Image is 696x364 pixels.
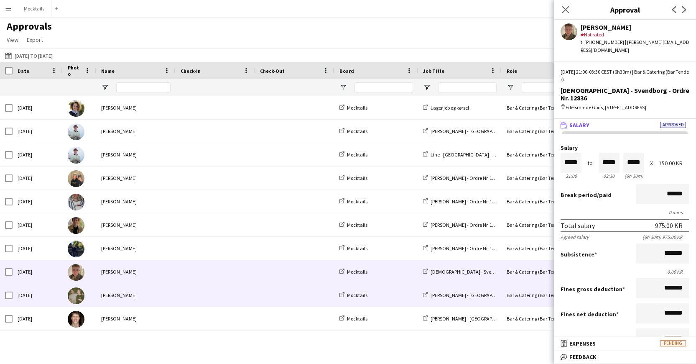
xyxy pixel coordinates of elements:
[581,38,689,54] div: t. [PHONE_NUMBER] | [PERSON_NAME][EMAIL_ADDRESS][DOMAIN_NAME]
[507,68,517,74] span: Role
[431,105,469,111] span: Lager job og kørsel
[339,175,367,181] a: Mocktails
[650,160,653,167] div: X
[561,191,612,199] label: /paid
[502,190,585,213] div: Bar & Catering (Bar Tender)
[431,245,502,251] span: [PERSON_NAME] - Ordre Nr. 16324
[68,170,84,187] img: Bertram Broen
[423,315,515,322] a: [PERSON_NAME] - [GEOGRAPHIC_DATA]
[554,337,696,350] mat-expansion-panel-header: ExpensesPending
[569,121,589,129] span: Salary
[96,167,176,190] div: [PERSON_NAME]
[502,237,585,260] div: Bar & Catering (Bar Tender)
[423,128,551,134] a: [PERSON_NAME] - [GEOGRAPHIC_DATA] - Ordre Nr. 15889
[659,160,689,167] div: 150.00 KR
[347,222,367,228] span: Mocktails
[431,151,525,158] span: Line - [GEOGRAPHIC_DATA] - Ordre Nr. 15062
[507,84,514,91] button: Open Filter Menu
[347,175,367,181] span: Mocktails
[181,68,201,74] span: Check-In
[423,175,502,181] a: [PERSON_NAME] - Ordre Nr. 16234
[569,353,597,361] span: Feedback
[339,269,367,275] a: Mocktails
[13,190,63,213] div: [DATE]
[339,198,367,205] a: Mocktails
[569,340,596,347] span: Expenses
[96,307,176,330] div: [PERSON_NAME]
[561,336,580,343] label: Bonus
[581,31,689,38] div: Not rated
[13,213,63,236] div: [DATE]
[502,167,585,190] div: Bar & Catering (Bar Tender)
[655,221,683,230] div: 975.00 KR
[347,315,367,322] span: Mocktails
[354,82,413,92] input: Board Filter Input
[502,260,585,283] div: Bar & Catering (Bar Tender)
[347,198,367,205] span: Mocktails
[339,245,367,251] a: Mocktails
[423,292,515,298] a: [PERSON_NAME] - [GEOGRAPHIC_DATA]
[431,292,515,298] span: [PERSON_NAME] - [GEOGRAPHIC_DATA]
[3,34,22,45] a: View
[7,36,18,44] span: View
[68,241,84,257] img: Kevin Hansen
[68,194,84,210] img: Jacob Iskau
[3,51,54,61] button: [DATE] to [DATE]
[339,151,367,158] a: Mocktails
[587,160,593,167] div: to
[96,213,176,236] div: [PERSON_NAME]
[502,120,585,143] div: Bar & Catering (Bar Tender)
[339,292,367,298] a: Mocktails
[423,68,444,74] span: Job Title
[431,175,502,181] span: [PERSON_NAME] - Ordre Nr. 16234
[438,82,497,92] input: Job Title Filter Input
[96,190,176,213] div: [PERSON_NAME]
[561,191,597,199] span: Break period
[68,264,84,281] img: Martin Axelsson
[13,307,63,330] div: [DATE]
[423,151,525,158] a: Line - [GEOGRAPHIC_DATA] - Ordre Nr. 15062
[561,145,689,151] label: Salary
[561,234,589,240] div: Agreed salary
[623,173,644,179] div: 6h 30m
[561,209,689,215] div: 0 mins
[68,100,84,117] img: Katrine Johansen
[431,198,502,205] span: [PERSON_NAME] - Ordre Nr. 15880
[561,310,619,318] label: Fines net deduction
[18,68,29,74] span: Date
[502,96,585,119] div: Bar & Catering (Bar Tender)
[347,128,367,134] span: Mocktails
[423,198,502,205] a: [PERSON_NAME] - Ordre Nr. 15880
[17,0,51,17] button: Mocktails
[423,222,502,228] a: [PERSON_NAME] - Ordre Nr. 15880
[96,96,176,119] div: [PERSON_NAME]
[431,315,515,322] span: [PERSON_NAME] - [GEOGRAPHIC_DATA]
[502,284,585,307] div: Bar & Catering (Bar Tender)
[660,340,686,346] span: Pending
[13,96,63,119] div: [DATE]
[68,147,84,164] img: Sebastian Lysholt Skjold
[502,213,585,236] div: Bar & Catering (Bar Tender)
[423,105,469,111] a: Lager job og kørsel
[13,237,63,260] div: [DATE]
[96,284,176,307] div: [PERSON_NAME]
[599,173,620,179] div: 03:30
[96,260,176,283] div: [PERSON_NAME]
[260,68,285,74] span: Check-Out
[561,68,689,83] div: [DATE] 21:00-03:30 CEST (6h30m) | Bar & Catering (Bar Tender)
[68,64,81,77] span: Photo
[347,292,367,298] span: Mocktails
[339,222,367,228] a: Mocktails
[116,82,171,92] input: Name Filter Input
[339,105,367,111] a: Mocktails
[423,84,431,91] button: Open Filter Menu
[347,151,367,158] span: Mocktails
[13,284,63,307] div: [DATE]
[423,269,542,275] a: [DEMOGRAPHIC_DATA] - Svendborg - Ordre Nr. 12836
[502,143,585,166] div: Bar & Catering (Bar Tender)
[347,105,367,111] span: Mocktails
[502,307,585,330] div: Bar & Catering (Bar Tender)
[339,84,347,91] button: Open Filter Menu
[13,167,63,190] div: [DATE]
[431,222,502,228] span: [PERSON_NAME] - Ordre Nr. 15880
